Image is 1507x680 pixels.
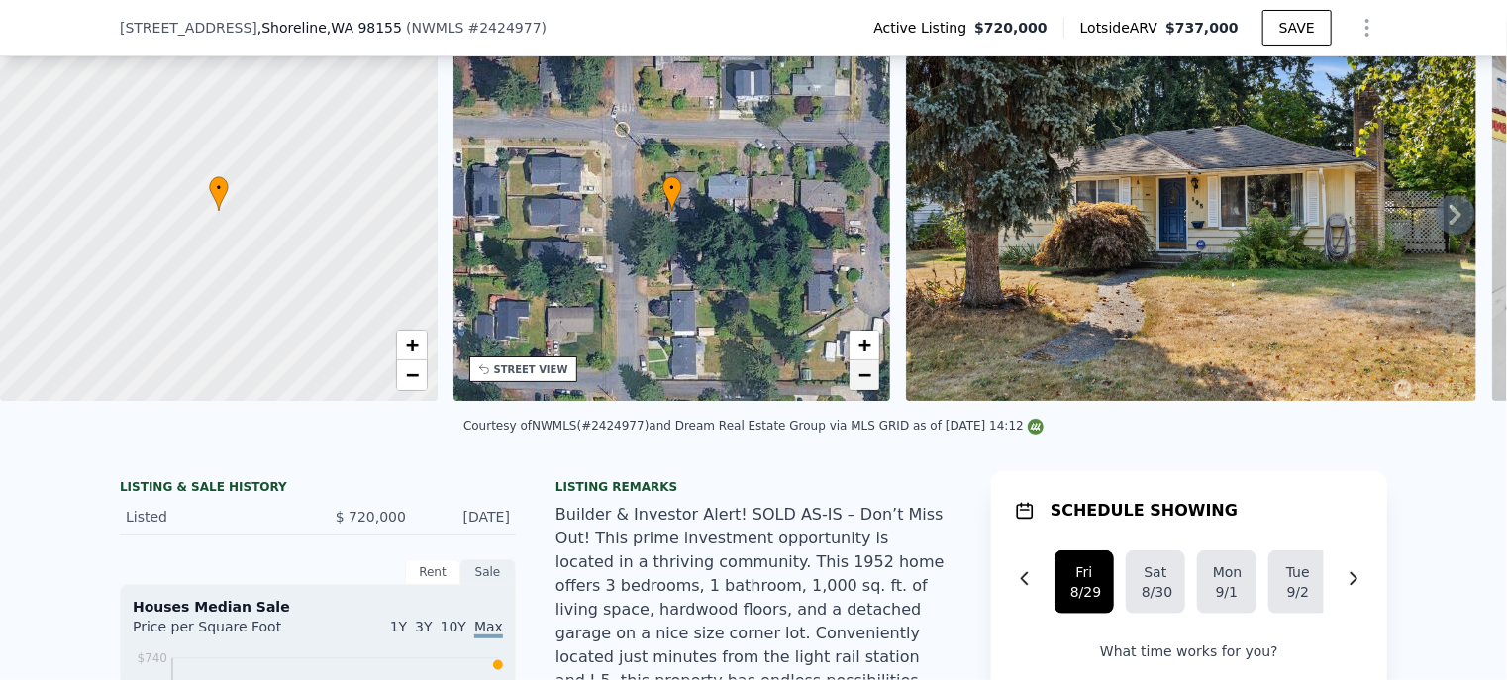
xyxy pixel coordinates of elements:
div: 8/30 [1142,582,1169,602]
img: NWMLS Logo [1028,419,1044,435]
p: What time works for you? [1015,641,1363,661]
a: Zoom out [397,360,427,390]
span: $720,000 [974,18,1048,38]
div: Listing remarks [555,479,952,495]
div: Sale [460,559,516,585]
span: 1Y [390,619,407,634]
span: • [662,179,682,197]
h1: SCHEDULE SHOWING [1051,499,1238,523]
button: Sat8/30 [1126,550,1185,614]
span: • [209,179,229,197]
tspan: $740 [137,651,167,665]
div: 9/2 [1284,582,1312,602]
span: Lotside ARV [1080,18,1165,38]
div: ( ) [406,18,547,38]
div: Sat [1142,562,1169,582]
div: 9/1 [1213,582,1241,602]
a: Zoom out [850,360,879,390]
button: Show Options [1348,8,1387,48]
div: Rent [405,559,460,585]
div: Tue [1284,562,1312,582]
div: • [209,176,229,211]
span: + [858,333,871,357]
span: , Shoreline [257,18,402,38]
div: Courtesy of NWMLS (#2424977) and Dream Real Estate Group via MLS GRID as of [DATE] 14:12 [463,419,1044,433]
a: Zoom in [850,331,879,360]
span: + [405,333,418,357]
span: − [858,362,871,387]
span: [STREET_ADDRESS] [120,18,257,38]
div: Mon [1213,562,1241,582]
div: 8/29 [1070,582,1098,602]
div: • [662,176,682,211]
a: Zoom in [397,331,427,360]
span: NWMLS [412,20,464,36]
button: Mon9/1 [1197,550,1256,614]
div: STREET VIEW [494,362,568,377]
div: [DATE] [422,507,510,527]
img: Sale: 167588957 Parcel: 98264909 [906,21,1476,401]
span: , WA 98155 [327,20,402,36]
span: 3Y [415,619,432,634]
button: Tue9/2 [1268,550,1328,614]
div: Houses Median Sale [133,597,503,617]
div: Fri [1070,562,1098,582]
div: Price per Square Foot [133,617,318,648]
div: LISTING & SALE HISTORY [120,479,516,499]
button: SAVE [1262,10,1332,46]
span: $737,000 [1165,20,1239,36]
span: − [405,362,418,387]
span: Max [474,619,503,638]
span: 10Y [441,619,466,634]
span: $ 720,000 [336,509,406,525]
span: # 2424977 [468,20,542,36]
div: Listed [126,507,302,527]
button: Fri8/29 [1055,550,1114,614]
span: Active Listing [873,18,974,38]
